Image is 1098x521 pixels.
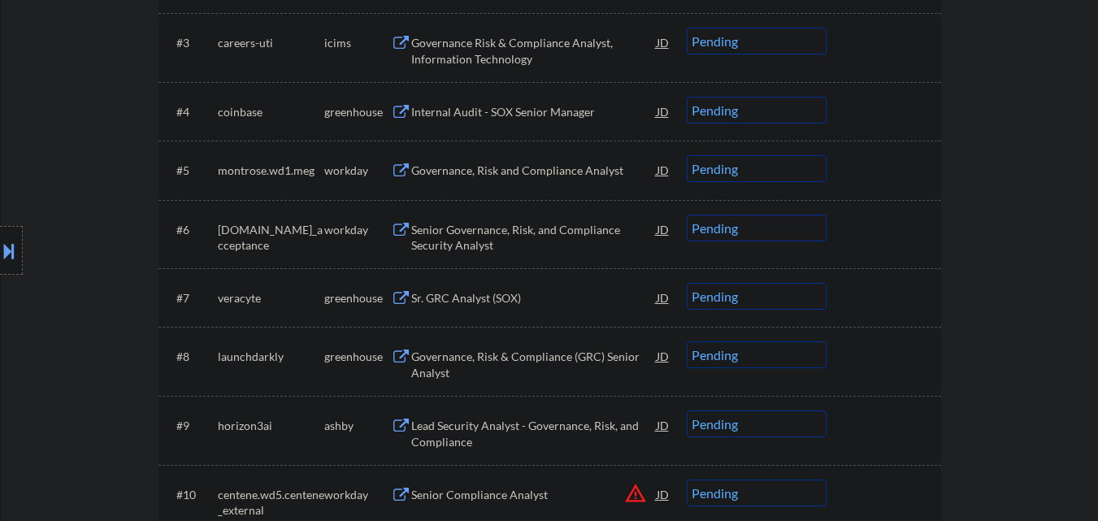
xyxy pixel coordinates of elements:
div: workday [324,222,391,238]
div: centene.wd5.centene_external [218,487,324,519]
div: #10 [176,487,205,503]
div: JD [655,341,671,371]
div: Governance, Risk and Compliance Analyst [411,163,657,179]
div: JD [655,97,671,126]
div: JD [655,283,671,312]
div: icims [324,35,391,51]
button: warning_amber [624,482,647,505]
div: greenhouse [324,104,391,120]
div: #3 [176,35,205,51]
div: JD [655,155,671,185]
div: JD [655,215,671,244]
div: JD [655,410,671,440]
div: Lead Security Analyst - Governance, Risk, and Compliance [411,418,657,449]
div: greenhouse [324,290,391,306]
div: greenhouse [324,349,391,365]
div: Sr. GRC Analyst (SOX) [411,290,657,306]
div: Senior Governance, Risk, and Compliance Security Analyst [411,222,657,254]
div: Governance Risk & Compliance Analyst, Information Technology [411,35,657,67]
div: Senior Compliance Analyst [411,487,657,503]
div: horizon3ai [218,418,324,434]
div: JD [655,480,671,509]
div: careers-uti [218,35,324,51]
div: #9 [176,418,205,434]
div: JD [655,28,671,57]
div: workday [324,163,391,179]
div: Governance, Risk & Compliance (GRC) Senior Analyst [411,349,657,380]
div: Internal Audit - SOX Senior Manager [411,104,657,120]
div: workday [324,487,391,503]
div: ashby [324,418,391,434]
